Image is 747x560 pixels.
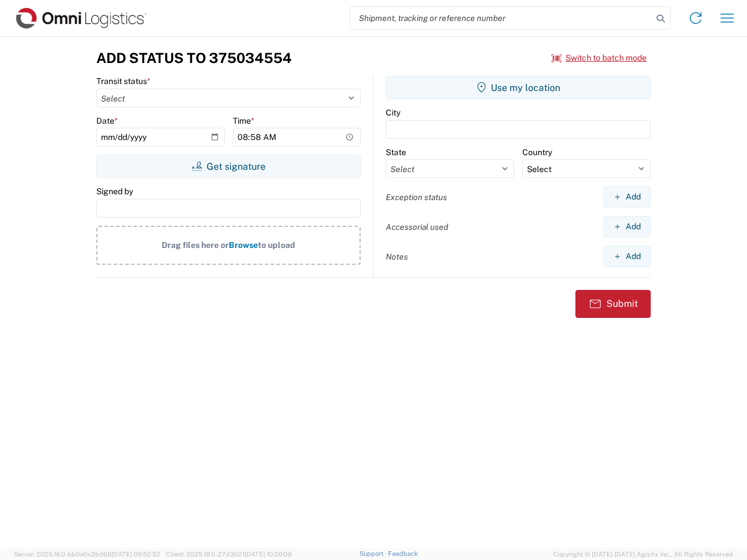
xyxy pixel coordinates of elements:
[245,551,292,558] span: [DATE] 10:20:09
[603,216,651,237] button: Add
[386,76,651,99] button: Use my location
[359,550,389,557] a: Support
[553,549,733,559] span: Copyright © [DATE]-[DATE] Agistix Inc., All Rights Reserved
[233,116,254,126] label: Time
[350,7,652,29] input: Shipment, tracking or reference number
[14,551,160,558] span: Server: 2025.18.0-bb0e0c2bd68
[162,240,229,250] span: Drag files here or
[386,251,408,262] label: Notes
[386,147,406,157] label: State
[388,550,418,557] a: Feedback
[603,246,651,267] button: Add
[575,290,651,318] button: Submit
[522,147,552,157] label: Country
[551,48,647,68] button: Switch to batch mode
[386,107,400,118] label: City
[111,551,160,558] span: [DATE] 09:52:52
[386,192,447,202] label: Exception status
[603,186,651,208] button: Add
[386,222,448,232] label: Accessorial used
[96,50,292,66] h3: Add Status to 375034554
[96,186,133,197] label: Signed by
[96,155,361,178] button: Get signature
[96,76,151,86] label: Transit status
[96,116,118,126] label: Date
[229,240,258,250] span: Browse
[258,240,295,250] span: to upload
[166,551,292,558] span: Client: 2025.18.0-27d3021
